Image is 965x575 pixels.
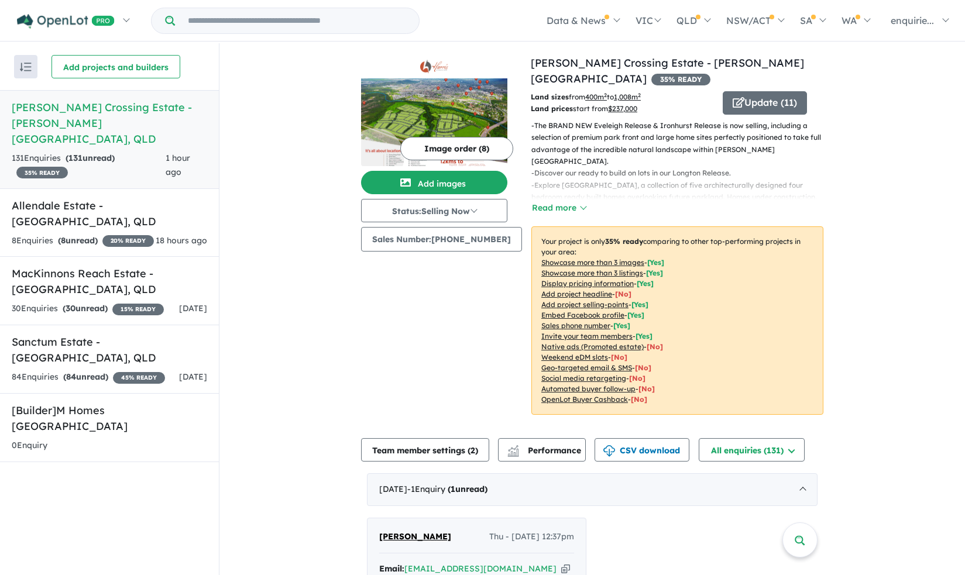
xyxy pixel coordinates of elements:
u: Sales phone number [541,321,610,330]
span: 45 % READY [113,372,165,384]
div: [DATE] [367,473,818,506]
h5: Allendale Estate - [GEOGRAPHIC_DATA] , QLD [12,198,207,229]
img: Harris Crossing Estate - Bohle Plains Logo [366,60,503,74]
sup: 2 [604,92,607,98]
span: [No] [635,363,651,372]
div: 0 Enquir y [12,439,47,453]
button: Read more [531,201,586,215]
span: 1 hour ago [166,153,190,177]
u: $ 237,000 [608,104,637,113]
img: download icon [603,445,615,457]
u: Showcase more than 3 listings [541,268,643,277]
a: Harris Crossing Estate - Bohle Plains LogoHarris Crossing Estate - Bohle Plains [361,55,507,166]
span: Thu - [DATE] 12:37pm [489,530,574,544]
button: Update (11) [723,91,807,115]
span: 1 [451,484,455,494]
img: Openlot PRO Logo White [17,14,115,29]
span: 8 [61,235,66,246]
u: Social media retargeting [541,374,626,383]
u: 400 m [585,92,607,101]
strong: ( unread) [66,153,115,163]
span: 20 % READY [102,235,154,247]
div: 84 Enquir ies [12,370,165,384]
span: 35 % READY [651,74,710,85]
span: 84 [66,371,76,382]
b: Land prices [531,104,573,113]
span: [DATE] [179,371,207,382]
span: [ Yes ] [631,300,648,309]
strong: ( unread) [63,371,108,382]
span: [ Yes ] [627,311,644,319]
span: [ Yes ] [646,268,663,277]
button: Add images [361,171,507,194]
button: Sales Number:[PHONE_NUMBER] [361,227,522,252]
span: [No] [631,395,647,404]
sup: 2 [638,92,641,98]
span: - 1 Enquir y [407,484,487,494]
u: Native ads (Promoted estate) [541,342,644,351]
u: Weekend eDM slots [541,353,608,361]
span: [ Yes ] [613,321,630,330]
u: Showcase more than 3 images [541,258,644,267]
span: 30 [66,303,75,314]
u: Display pricing information [541,279,634,288]
p: - Explore [GEOGRAPHIC_DATA], a collection of five architecturally designed four bedroom ready bui... [531,180,833,215]
span: enquirie... [891,15,934,26]
u: Add project headline [541,290,612,298]
b: Land sizes [531,92,569,101]
p: - The BRAND NEW Eveleigh Release & Ironhurst Release is now selling, including a selection of pre... [531,120,833,168]
span: 18 hours ago [156,235,207,246]
p: Your project is only comparing to other top-performing projects in your area: - - - - - - - - - -... [531,226,823,415]
u: 1,008 m [614,92,641,101]
strong: ( unread) [58,235,98,246]
button: Status:Selling Now [361,199,507,222]
h5: Sanctum Estate - [GEOGRAPHIC_DATA] , QLD [12,334,207,366]
img: sort.svg [20,63,32,71]
input: Try estate name, suburb, builder or developer [177,8,417,33]
u: Geo-targeted email & SMS [541,363,632,372]
button: Image order (8) [400,137,513,160]
span: [ Yes ] [647,258,664,267]
strong: ( unread) [448,484,487,494]
button: Copy [561,563,570,575]
div: 8 Enquir ies [12,234,154,248]
span: [PERSON_NAME] [379,531,451,542]
span: 131 [68,153,83,163]
img: bar-chart.svg [507,449,519,456]
div: 131 Enquir ies [12,152,166,180]
img: line-chart.svg [508,445,518,452]
button: Performance [498,438,586,462]
span: [ Yes ] [637,279,654,288]
p: - Discover our ready to build on lots in our Longton Release. [531,167,833,179]
h5: [PERSON_NAME] Crossing Estate - [PERSON_NAME][GEOGRAPHIC_DATA] , QLD [12,99,207,147]
button: CSV download [595,438,689,462]
u: Embed Facebook profile [541,311,624,319]
b: 35 % ready [605,237,643,246]
span: [ No ] [615,290,631,298]
span: 15 % READY [112,304,164,315]
span: [No] [638,384,655,393]
u: OpenLot Buyer Cashback [541,395,628,404]
span: [No] [629,374,645,383]
span: [ Yes ] [636,332,653,340]
p: from [531,91,714,103]
span: Performance [509,445,581,456]
img: Harris Crossing Estate - Bohle Plains [361,78,507,166]
span: 2 [471,445,475,456]
a: [EMAIL_ADDRESS][DOMAIN_NAME] [404,563,557,574]
span: 35 % READY [16,167,68,178]
button: Add projects and builders [51,55,180,78]
p: start from [531,103,714,115]
h5: MacKinnons Reach Estate - [GEOGRAPHIC_DATA] , QLD [12,266,207,297]
span: [DATE] [179,303,207,314]
span: [No] [611,353,627,361]
h5: [Builder] M Homes [GEOGRAPHIC_DATA] [12,402,207,434]
span: [No] [647,342,663,351]
button: Team member settings (2) [361,438,489,462]
div: 30 Enquir ies [12,302,164,316]
u: Automated buyer follow-up [541,384,636,393]
strong: ( unread) [63,303,108,314]
u: Invite your team members [541,332,633,340]
strong: Email: [379,563,404,574]
a: [PERSON_NAME] [379,530,451,544]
